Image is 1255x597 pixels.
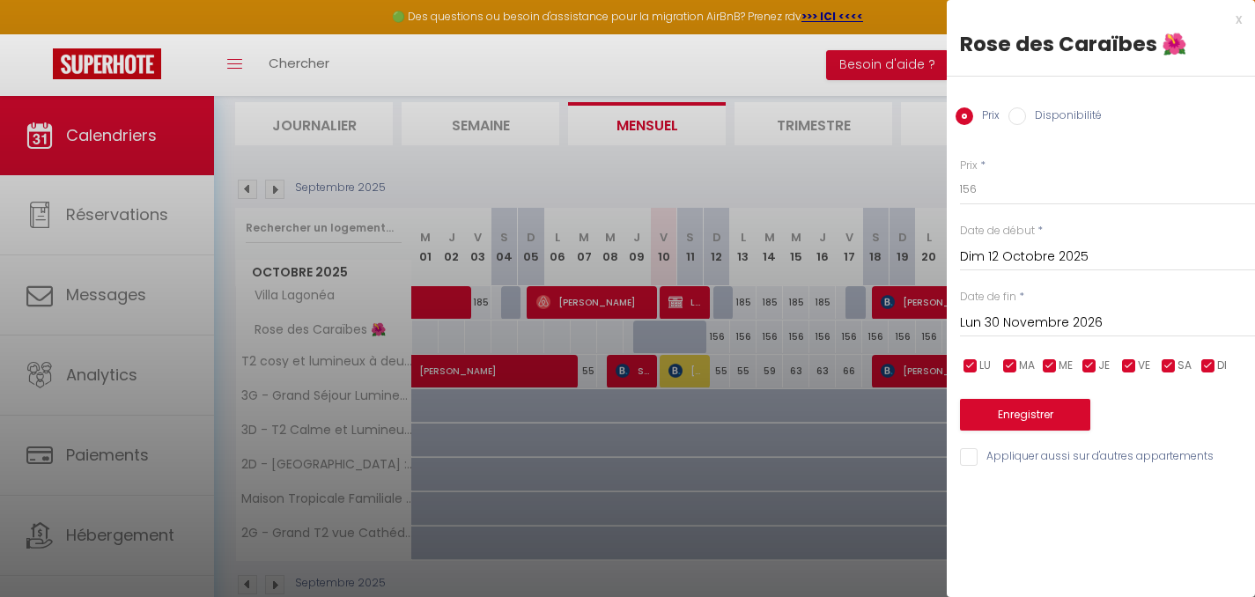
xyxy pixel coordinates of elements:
label: Prix [960,158,978,174]
label: Prix [973,107,1000,127]
label: Date de début [960,223,1035,240]
span: JE [1098,357,1110,374]
span: MA [1019,357,1035,374]
span: LU [979,357,991,374]
span: DI [1217,357,1227,374]
button: Enregistrer [960,399,1090,431]
span: VE [1138,357,1150,374]
div: Rose des Caraïbes 🌺 [960,30,1242,58]
div: x [947,9,1242,30]
span: ME [1059,357,1073,374]
label: Date de fin [960,289,1016,306]
span: SA [1177,357,1192,374]
label: Disponibilité [1026,107,1102,127]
